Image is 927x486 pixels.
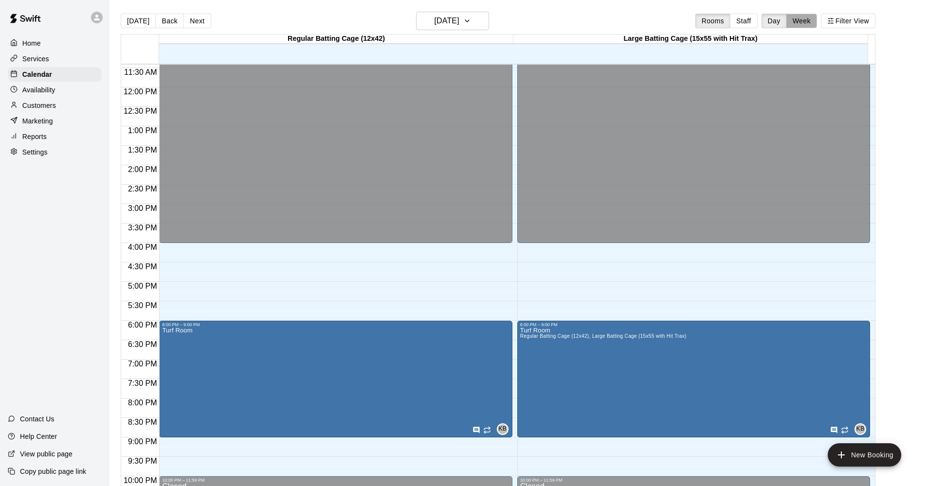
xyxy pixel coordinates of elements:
div: 6:00 PM – 9:00 PM [520,322,867,327]
p: Help Center [20,432,57,441]
button: Filter View [821,14,875,28]
a: Services [8,52,102,66]
button: Staff [730,14,758,28]
span: 3:30 PM [126,224,160,232]
p: Marketing [22,116,53,126]
div: 6:00 PM – 9:00 PM [162,322,509,327]
button: [DATE] [121,14,156,28]
div: 6:00 PM – 9:00 PM: Turf Room [159,321,512,437]
div: Katie Brunnhoelzl [854,423,866,435]
button: Day [762,14,787,28]
span: 6:30 PM [126,340,160,348]
div: Katie Brunnhoelzl [497,423,509,435]
span: KB [498,424,507,434]
p: Services [22,54,49,64]
p: Settings [22,147,48,157]
p: Home [22,38,41,48]
p: Copy public page link [20,467,86,476]
div: Regular Batting Cage (12x42) [159,35,513,44]
span: KB [856,424,865,434]
span: 8:30 PM [126,418,160,426]
span: 6:00 PM [126,321,160,329]
button: add [828,443,901,467]
a: Reports [8,129,102,144]
svg: Has notes [830,426,838,434]
span: 3:00 PM [126,204,160,212]
a: Customers [8,98,102,113]
div: 10:00 PM – 11:59 PM [162,478,509,483]
button: Back [155,14,184,28]
span: 7:30 PM [126,379,160,387]
span: 2:00 PM [126,165,160,174]
p: Calendar [22,69,52,79]
span: 9:30 PM [126,457,160,465]
div: 6:00 PM – 9:00 PM: Turf Room [517,321,870,437]
span: 1:30 PM [126,146,160,154]
span: Recurring event [483,426,491,434]
span: 10:00 PM [121,476,159,485]
span: 4:30 PM [126,262,160,271]
div: 10:00 PM – 11:59 PM [520,478,867,483]
p: View public page [20,449,73,459]
span: Katie Brunnhoelzl [501,423,509,435]
span: 12:00 PM [121,87,159,96]
h6: [DATE] [435,14,459,28]
span: 1:00 PM [126,126,160,135]
button: Rooms [695,14,730,28]
span: 2:30 PM [126,185,160,193]
span: Katie Brunnhoelzl [858,423,866,435]
span: 4:00 PM [126,243,160,251]
div: Large Batting Cage (15x55 with Hit Trax) [513,35,868,44]
span: 9:00 PM [126,437,160,446]
p: Customers [22,101,56,110]
a: Availability [8,83,102,97]
span: 12:30 PM [121,107,159,115]
button: [DATE] [416,12,489,30]
span: 8:00 PM [126,399,160,407]
span: 11:30 AM [122,68,160,76]
span: 5:30 PM [126,301,160,310]
p: Contact Us [20,414,55,424]
svg: Has notes [473,426,480,434]
span: Regular Batting Cage (12x42), Large Batting Cage (15x55 with Hit Trax) [520,333,687,339]
button: Week [786,14,817,28]
span: Recurring event [841,426,849,434]
a: Home [8,36,102,51]
a: Calendar [8,67,102,82]
p: Reports [22,132,47,141]
span: 7:00 PM [126,360,160,368]
a: Settings [8,145,102,159]
p: Availability [22,85,55,95]
a: Marketing [8,114,102,128]
button: Next [183,14,211,28]
span: 5:00 PM [126,282,160,290]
